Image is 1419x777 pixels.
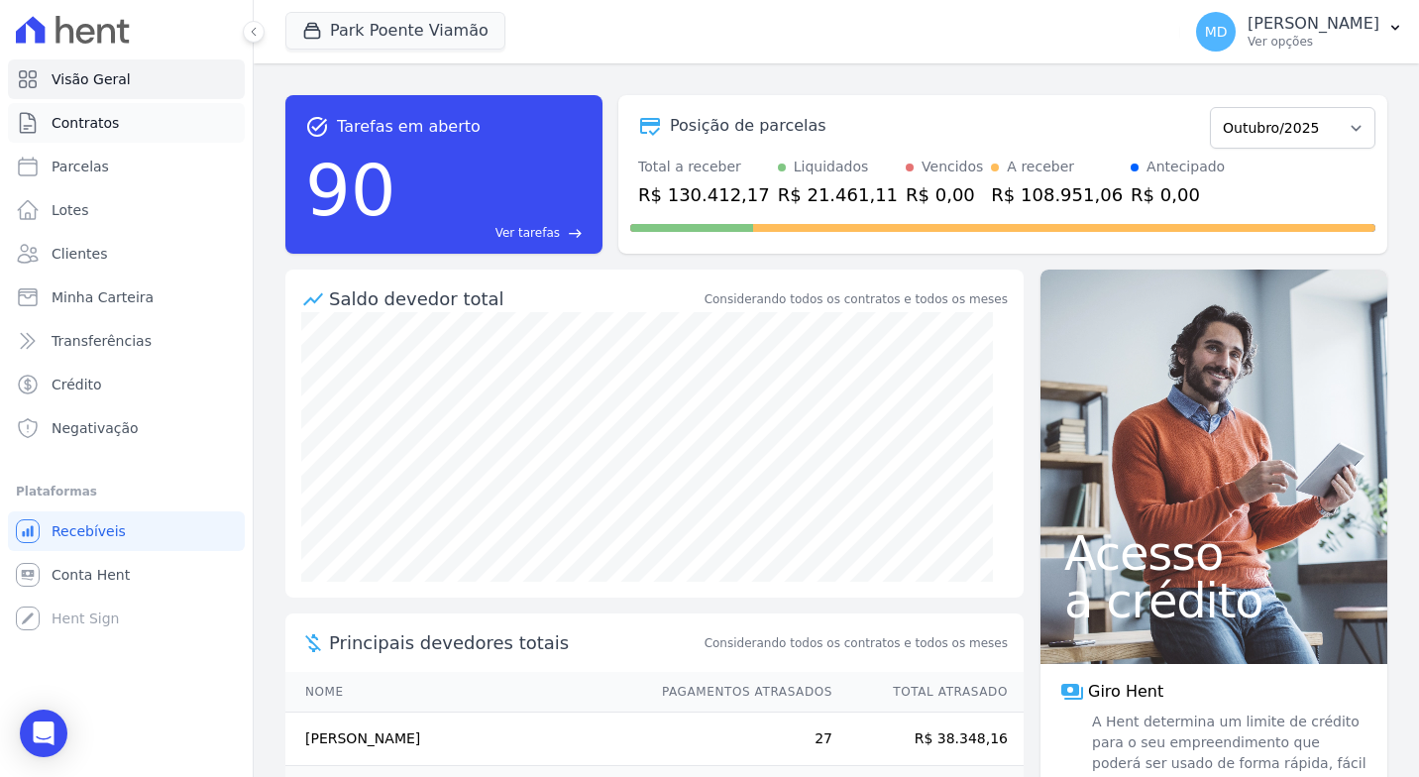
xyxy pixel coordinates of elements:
[794,157,869,177] div: Liquidados
[305,139,396,242] div: 90
[337,115,481,139] span: Tarefas em aberto
[705,634,1008,652] span: Considerando todos os contratos e todos os meses
[285,12,505,50] button: Park Poente Viamão
[52,244,107,264] span: Clientes
[8,365,245,404] a: Crédito
[52,113,119,133] span: Contratos
[52,331,152,351] span: Transferências
[705,290,1008,308] div: Considerando todos os contratos e todos os meses
[8,103,245,143] a: Contratos
[1007,157,1074,177] div: A receber
[8,408,245,448] a: Negativação
[8,190,245,230] a: Lotes
[52,69,131,89] span: Visão Geral
[1248,14,1379,34] p: [PERSON_NAME]
[305,115,329,139] span: task_alt
[8,511,245,551] a: Recebíveis
[1064,577,1364,624] span: a crédito
[52,565,130,585] span: Conta Hent
[638,157,770,177] div: Total a receber
[643,713,833,766] td: 27
[670,114,826,138] div: Posição de parcelas
[833,672,1024,713] th: Total Atrasado
[922,157,983,177] div: Vencidos
[8,277,245,317] a: Minha Carteira
[20,710,67,757] div: Open Intercom Messenger
[329,285,701,312] div: Saldo devedor total
[1146,157,1225,177] div: Antecipado
[1131,181,1225,208] div: R$ 0,00
[52,375,102,394] span: Crédito
[52,157,109,176] span: Parcelas
[638,181,770,208] div: R$ 130.412,17
[285,672,643,713] th: Nome
[8,321,245,361] a: Transferências
[52,287,154,307] span: Minha Carteira
[1180,4,1419,59] button: MD [PERSON_NAME] Ver opções
[285,713,643,766] td: [PERSON_NAME]
[495,224,560,242] span: Ver tarefas
[1248,34,1379,50] p: Ver opções
[8,555,245,595] a: Conta Hent
[991,181,1123,208] div: R$ 108.951,06
[643,672,833,713] th: Pagamentos Atrasados
[52,521,126,541] span: Recebíveis
[16,480,237,503] div: Plataformas
[8,147,245,186] a: Parcelas
[1088,680,1163,704] span: Giro Hent
[1064,529,1364,577] span: Acesso
[404,224,583,242] a: Ver tarefas east
[329,629,701,656] span: Principais devedores totais
[8,234,245,274] a: Clientes
[8,59,245,99] a: Visão Geral
[778,181,898,208] div: R$ 21.461,11
[52,418,139,438] span: Negativação
[1205,25,1228,39] span: MD
[906,181,983,208] div: R$ 0,00
[833,713,1024,766] td: R$ 38.348,16
[568,226,583,241] span: east
[52,200,89,220] span: Lotes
